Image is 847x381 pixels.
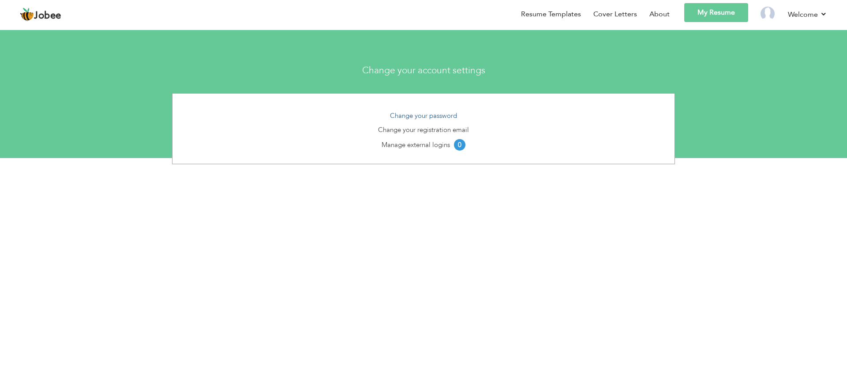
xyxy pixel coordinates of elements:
h3: Change your account settings [112,65,735,75]
a: Manage external logins [382,140,450,149]
a: Resume Templates [521,9,581,19]
a: Welcome [788,9,827,20]
a: 0 [452,140,465,149]
img: jobee.io [20,8,34,22]
span: 0 [454,139,465,151]
a: Change your registration email [378,125,469,134]
a: Cover Letters [593,9,637,19]
span: Jobee [34,11,61,21]
a: About [649,9,670,19]
img: Profile Img [761,7,775,21]
a: Jobee [20,8,61,22]
a: My Resume [684,3,748,22]
a: Change your password [390,111,457,120]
